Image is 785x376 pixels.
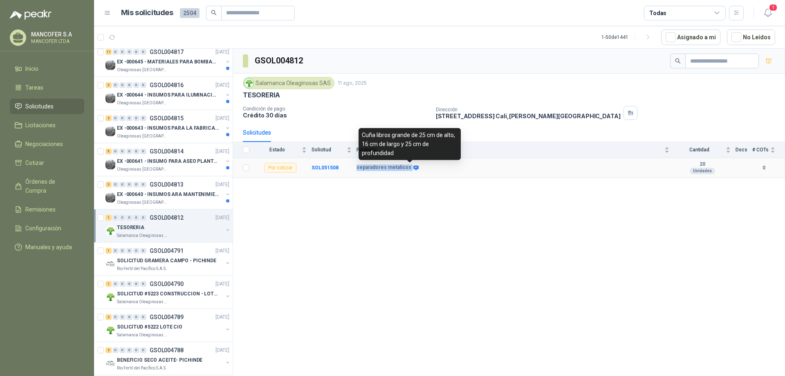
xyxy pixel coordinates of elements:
div: 1 [105,281,112,287]
p: GSOL004815 [150,115,184,121]
p: EX -000643 - INSUMOS PARA LA FABRICACION DE PLATAF [117,124,219,132]
div: Salamanca Oleaginosas SAS [243,77,334,89]
div: 2 [105,347,112,353]
div: 0 [119,281,126,287]
div: 0 [112,82,119,88]
img: Company Logo [105,126,115,136]
div: 0 [112,347,119,353]
a: 1 0 0 0 0 0 GSOL004791[DATE] Company LogoSOLICITUD GRAMERA CAMPO - PICHINDERio Fertil del Pacífic... [105,246,231,272]
div: 0 [112,115,119,121]
p: [DATE] [215,48,229,56]
div: 0 [140,281,146,287]
b: separadores metalicos [357,164,411,171]
span: Cantidad [674,147,724,153]
b: 20 [674,161,731,168]
p: Oleaginosas [GEOGRAPHIC_DATA][PERSON_NAME] [117,133,168,140]
p: Salamanca Oleaginosas SAS [117,332,168,338]
p: [DATE] [215,115,229,122]
div: 0 [133,215,139,221]
div: 3 [105,82,112,88]
a: Licitaciones [10,117,84,133]
a: 3 0 0 0 0 0 GSOL004816[DATE] Company LogoEX -000644 - INSUMOS PARA ILUMINACIONN ZONA DE CLAOleagi... [105,80,231,106]
div: 3 [105,182,112,187]
p: [DATE] [215,280,229,288]
div: 1 [105,248,112,254]
p: Salamanca Oleaginosas SAS [117,232,168,239]
a: SOL051508 [312,165,339,171]
div: 0 [140,347,146,353]
span: 1 [769,4,778,11]
span: Licitaciones [25,121,56,130]
div: Unidades [690,168,715,174]
div: Solicitudes [243,128,271,137]
div: 0 [140,49,146,55]
span: Tareas [25,83,43,92]
div: 0 [126,149,132,154]
img: Company Logo [105,160,115,169]
a: Negociaciones [10,136,84,152]
a: Cotizar [10,155,84,171]
a: Manuales y ayuda [10,239,84,255]
div: 0 [112,314,119,320]
div: 2 [105,115,112,121]
div: 0 [119,149,126,154]
img: Company Logo [105,292,115,302]
p: Dirección [436,107,621,113]
span: Remisiones [25,205,56,214]
p: Oleaginosas [GEOGRAPHIC_DATA][PERSON_NAME] [117,67,168,73]
img: Company Logo [105,226,115,236]
a: Tareas [10,80,84,95]
span: Órdenes de Compra [25,177,76,195]
a: 3 0 0 0 0 0 GSOL004813[DATE] Company LogoEX -000640 - INSUMOS ARA MANTENIMIENTO MECANICOOleaginos... [105,180,231,206]
th: Docs [736,142,752,158]
div: 0 [112,281,119,287]
p: SOLICITUD GRAMERA CAMPO - PICHINDE [117,257,216,265]
p: GSOL004817 [150,49,184,55]
div: 0 [140,215,146,221]
div: 0 [133,182,139,187]
p: MANCOFER S.A [31,32,82,37]
div: 0 [133,281,139,287]
a: 2 0 0 0 0 0 GSOL004815[DATE] Company LogoEX -000643 - INSUMOS PARA LA FABRICACION DE PLATAFOleagi... [105,113,231,140]
div: 0 [126,248,132,254]
p: [DATE] [215,214,229,222]
p: TESORERIA [117,224,144,232]
div: 0 [119,248,126,254]
div: 0 [133,314,139,320]
p: GSOL004812 [150,215,184,221]
div: Todas [649,9,666,18]
th: Producto [357,142,674,158]
p: SOLICITUD #5223 CONSTRUCCION - LOTE CIO [117,290,219,298]
div: 0 [126,182,132,187]
div: 1 [105,215,112,221]
p: BENEFICIO SECO ACEITE- PICHINDE [117,356,202,364]
p: GSOL004788 [150,347,184,353]
a: Configuración [10,221,84,236]
div: Cuña libros grande de 25 cm de alto, 16 cm de largo y 25 cm de profundidad [359,128,461,160]
div: 0 [112,215,119,221]
a: 2 0 0 0 0 0 GSOL004789[DATE] Company LogoSOLICITUD #5222 LOTE CIOSalamanca Oleaginosas SAS [105,312,231,338]
img: Company Logo [105,193,115,203]
div: 0 [119,314,126,320]
p: GSOL004814 [150,149,184,154]
div: 0 [112,182,119,187]
div: 0 [119,115,126,121]
span: # COTs [752,147,769,153]
div: 0 [140,314,146,320]
span: Configuración [25,224,61,233]
div: 2 [105,314,112,320]
div: 5 [105,149,112,154]
button: No Leídos [727,29,775,45]
th: Cantidad [674,142,736,158]
p: GSOL004791 [150,248,184,254]
img: Company Logo [105,93,115,103]
div: 0 [119,49,126,55]
p: [DATE] [215,247,229,255]
span: Cotizar [25,158,44,167]
span: Manuales y ayuda [25,243,72,252]
div: 1 - 50 de 1441 [601,31,655,44]
p: Oleaginosas [GEOGRAPHIC_DATA][PERSON_NAME] [117,199,168,206]
div: 0 [119,82,126,88]
span: Inicio [25,64,38,73]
